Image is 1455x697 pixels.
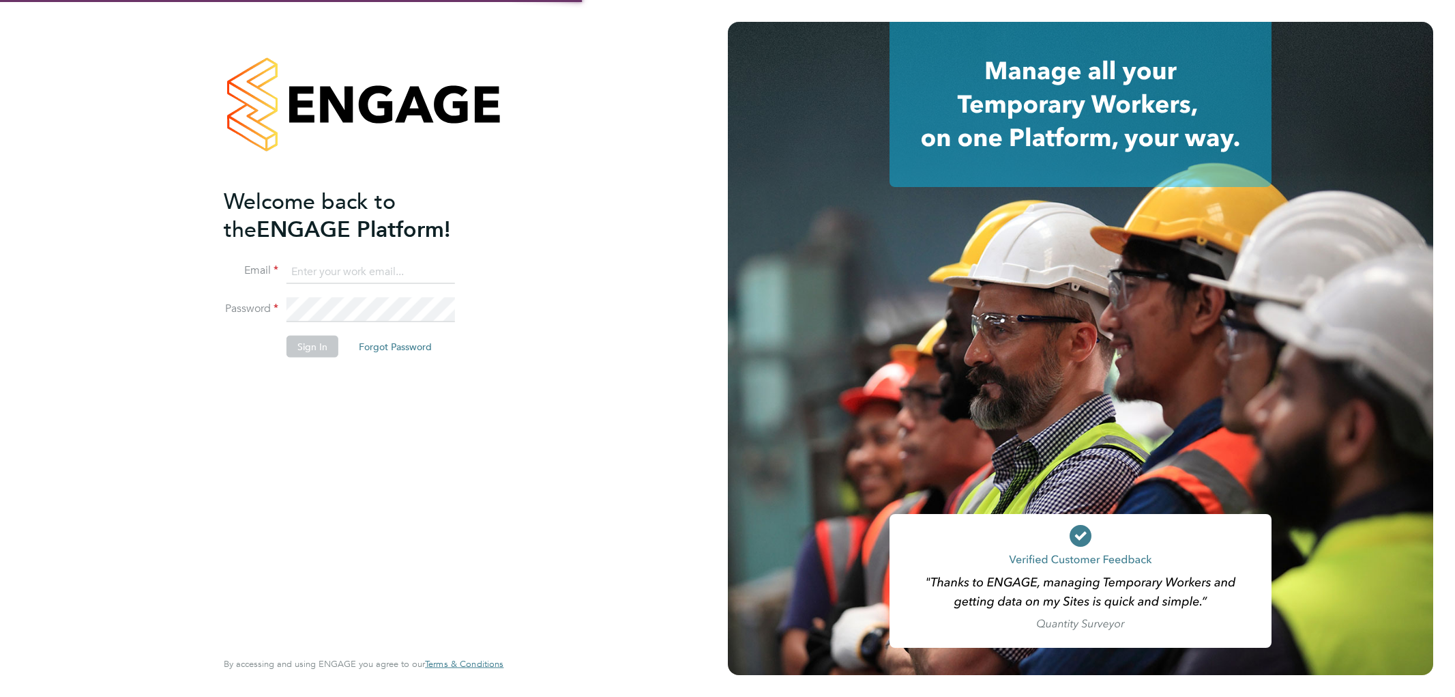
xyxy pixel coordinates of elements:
[286,336,338,358] button: Sign In
[224,264,278,278] label: Email
[348,336,443,358] button: Forgot Password
[286,259,455,284] input: Enter your work email...
[224,302,278,316] label: Password
[425,659,503,670] a: Terms & Conditions
[224,658,503,670] span: By accessing and using ENGAGE you agree to our
[224,188,396,242] span: Welcome back to the
[224,187,490,243] h2: ENGAGE Platform!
